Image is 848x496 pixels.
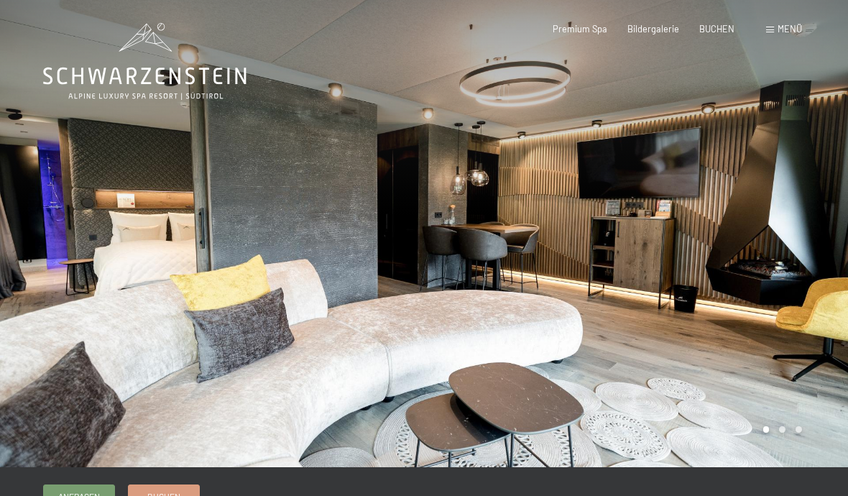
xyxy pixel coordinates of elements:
[627,23,679,35] a: Bildergalerie
[699,23,734,35] a: BUCHEN
[553,23,607,35] a: Premium Spa
[778,23,802,35] span: Menü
